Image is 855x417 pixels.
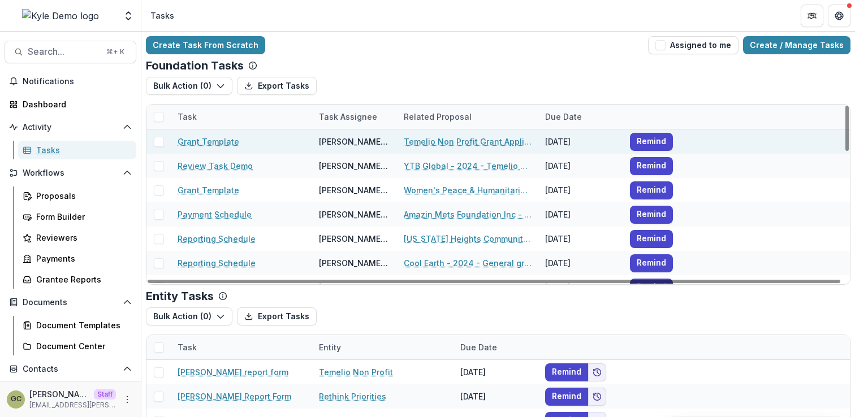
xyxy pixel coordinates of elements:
div: Due Date [538,105,623,129]
div: Task [171,335,312,359]
a: Grant Template [178,136,239,147]
div: Related Proposal [397,105,538,129]
button: Remind [630,181,673,199]
div: Document Center [36,340,127,352]
div: [DATE] [454,360,538,384]
div: Payments [36,253,127,264]
div: Document Templates [36,319,127,331]
button: Get Help [828,5,850,27]
div: Entity [312,341,348,353]
div: Task [171,111,204,123]
p: [PERSON_NAME] [29,388,89,400]
div: [DATE] [538,202,623,227]
span: Notifications [23,77,132,86]
button: Remind [630,230,673,248]
button: Export Tasks [237,307,317,325]
div: Due Date [454,335,538,359]
img: Kyle Demo logo [22,9,99,23]
button: Search... [5,41,136,63]
a: Temelio Non Profit Grant Application - 2024 [404,136,532,147]
div: Grantee Reports [36,273,127,285]
button: Remind [630,254,673,272]
button: Open entity switcher [120,5,136,27]
button: Remind [545,363,588,381]
a: Create Task From Scratch [146,36,265,54]
div: [DATE] [538,178,623,202]
div: Reviewers [36,232,127,244]
button: Open Documents [5,293,136,311]
a: [PERSON_NAME] report form [178,366,288,378]
div: [PERSON_NAME] <[PERSON_NAME][EMAIL_ADDRESS][DOMAIN_NAME]> [319,160,390,172]
a: Document Center [18,337,136,355]
a: YTB Global - 2024 - Temelio General [PERSON_NAME] [404,160,532,172]
p: Foundation Tasks [146,59,244,72]
button: Open Workflows [5,164,136,182]
a: Payments [18,249,136,268]
div: Entity [312,335,454,359]
a: Amazin Mets Foundation Inc - 2024 - General grant application [404,208,532,220]
div: Task Assignee [312,105,397,129]
p: [EMAIL_ADDRESS][PERSON_NAME][DOMAIN_NAME] [29,400,116,410]
span: Contacts [23,364,118,374]
div: Task [171,105,312,129]
a: Proposals [18,186,136,205]
div: [DATE] [454,384,538,409]
a: Reporting Schedule [178,233,256,245]
a: Create / Manage Tasks [743,36,850,54]
a: Reviewers [18,228,136,247]
div: Proposals [36,190,127,202]
button: Open Activity [5,118,136,136]
button: Notifications [5,72,136,90]
button: Export Tasks [237,77,317,95]
div: [PERSON_NAME] <[PERSON_NAME][EMAIL_ADDRESS][DOMAIN_NAME]> [319,233,390,245]
div: Task [171,341,204,353]
p: Staff [94,389,116,399]
div: [DATE] [538,154,623,178]
button: Remind [630,133,673,151]
div: Grace Chang [11,396,21,403]
a: Form Builder [18,207,136,226]
button: Assigned to me [648,36,739,54]
span: Search... [28,46,100,57]
div: Task Assignee [312,111,384,123]
span: Documents [23,298,118,307]
div: Tasks [36,144,127,156]
span: Activity [23,123,118,132]
div: Tasks [150,10,174,21]
p: Entity Tasks [146,289,214,303]
a: Rethink Priorities [319,390,386,402]
a: Grantee Reports [18,270,136,289]
button: Remind [630,206,673,224]
div: Related Proposal [397,111,478,123]
a: Grant Template [178,184,239,196]
div: ⌘ + K [104,46,127,58]
a: [US_STATE] Heights Community Choir - 2024 - General grant application [404,233,532,245]
div: [PERSON_NAME] <[PERSON_NAME][EMAIL_ADDRESS][DOMAIN_NAME]> [319,257,390,269]
button: Add to friends [588,388,606,406]
div: [PERSON_NAME] <[PERSON_NAME][EMAIL_ADDRESS][DOMAIN_NAME]> [319,208,390,220]
a: [PERSON_NAME] Report Form [178,390,291,402]
button: Add to friends [588,363,606,381]
a: Dashboard [5,95,136,114]
div: [DATE] [538,275,623,299]
div: [DATE] [538,227,623,251]
a: Tasks [18,141,136,159]
div: [PERSON_NAME] <[PERSON_NAME][EMAIL_ADDRESS][DOMAIN_NAME]> [319,136,390,147]
div: Form Builder [36,211,127,223]
nav: breadcrumb [146,7,179,24]
button: Remind [630,157,673,175]
button: Partners [801,5,823,27]
div: Dashboard [23,98,127,110]
button: Bulk Action (0) [146,307,232,325]
a: Review Task Demo [178,160,253,172]
a: Women's Peace & Humanitarian Fund - 2024 - Temelio General [PERSON_NAME] [404,184,532,196]
a: Reporting Schedule [178,257,256,269]
button: Bulk Action (0) [146,77,232,95]
div: Due Date [538,111,589,123]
